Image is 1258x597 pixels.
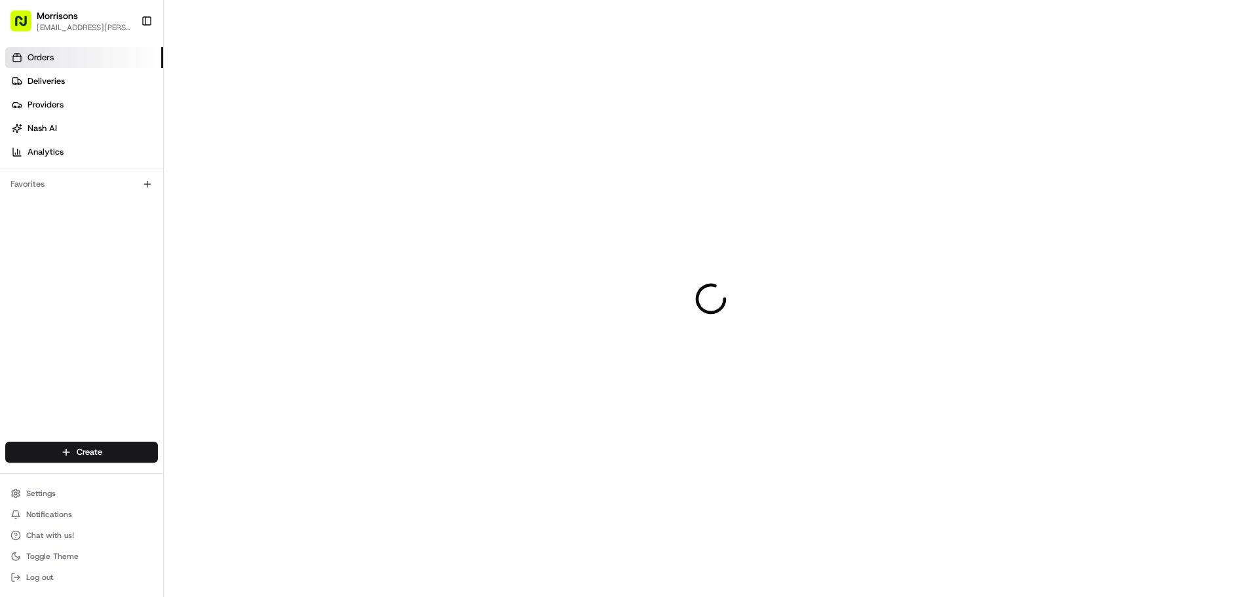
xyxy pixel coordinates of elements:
span: Nash AI [28,123,57,134]
a: Providers [5,94,163,115]
img: 1736555255976-a54dd68f-1ca7-489b-9aae-adbdc363a1c4 [13,125,37,149]
div: Favorites [5,174,158,195]
a: Deliveries [5,71,163,92]
a: Analytics [5,142,163,163]
p: Welcome 👋 [13,52,238,73]
button: Morrisons [37,9,78,22]
button: Morrisons[EMAIL_ADDRESS][PERSON_NAME][DOMAIN_NAME] [5,5,136,37]
span: Notifications [26,509,72,520]
span: Pylon [130,222,159,232]
span: Orders [28,52,54,64]
span: Providers [28,99,64,111]
button: Toggle Theme [5,547,158,566]
a: Orders [5,47,163,68]
div: Start new chat [45,125,215,138]
div: 📗 [13,191,24,202]
span: Analytics [28,146,64,158]
button: Start new chat [223,129,238,145]
span: Settings [26,488,56,499]
span: Create [77,446,102,458]
a: 💻API Documentation [105,185,216,208]
input: Clear [34,85,216,98]
span: Chat with us! [26,530,74,541]
button: Settings [5,484,158,503]
a: 📗Knowledge Base [8,185,105,208]
span: API Documentation [124,190,210,203]
a: Powered byPylon [92,221,159,232]
span: Toggle Theme [26,551,79,562]
img: Nash [13,13,39,39]
button: [EMAIL_ADDRESS][PERSON_NAME][DOMAIN_NAME] [37,22,130,33]
button: Chat with us! [5,526,158,545]
div: We're available if you need us! [45,138,166,149]
div: 💻 [111,191,121,202]
span: Deliveries [28,75,65,87]
span: Log out [26,572,53,583]
a: Nash AI [5,118,163,139]
button: Notifications [5,505,158,524]
button: Log out [5,568,158,587]
button: Create [5,442,158,463]
span: Knowledge Base [26,190,100,203]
